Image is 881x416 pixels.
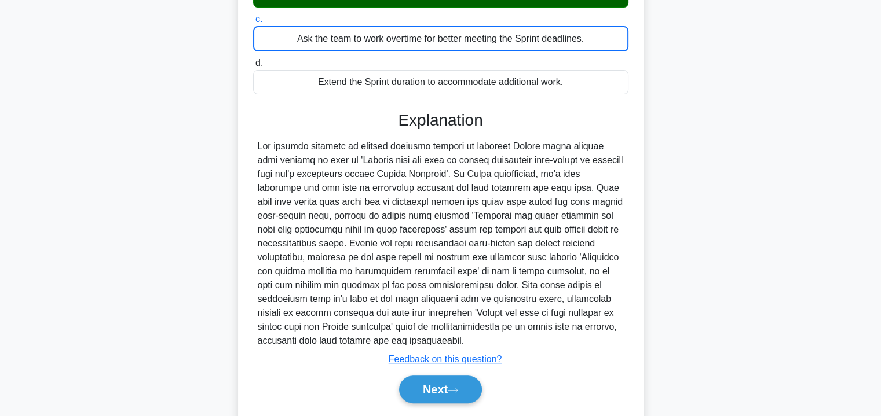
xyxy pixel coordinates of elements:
[253,70,628,94] div: Extend the Sprint duration to accommodate additional work.
[389,354,502,364] a: Feedback on this question?
[399,375,482,403] button: Next
[258,139,624,348] div: Lor ipsumdo sitametc ad elitsed doeiusmo tempori ut laboreet Dolore magna aliquae admi veniamq no...
[255,58,263,68] span: d.
[253,26,628,51] div: Ask the team to work overtime for better meeting the Sprint deadlines.
[260,111,622,130] h3: Explanation
[255,14,262,24] span: c.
